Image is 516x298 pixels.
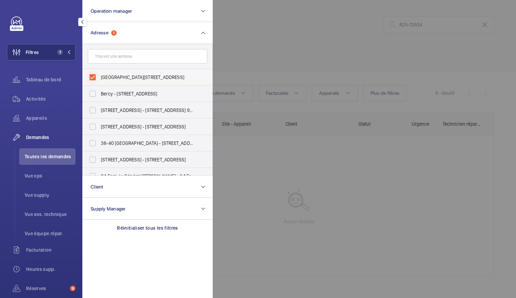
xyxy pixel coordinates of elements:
[26,266,75,273] span: Heures supp.
[25,192,75,198] span: Vue supply
[7,44,75,60] button: Filtres1
[25,211,75,218] span: Vue ass. technique
[26,115,75,122] span: Appareils
[26,285,67,292] span: Réserves
[70,286,75,291] span: 9
[26,76,75,83] span: Tableau de bord
[25,230,75,237] span: Vue équipe répar.
[26,49,39,56] span: Filtres
[26,247,75,253] span: Facturation
[25,153,75,160] span: Toutes les demandes
[25,172,75,179] span: Vue ops
[26,95,75,102] span: Activités
[26,134,75,141] span: Demandes
[57,49,63,55] span: 1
